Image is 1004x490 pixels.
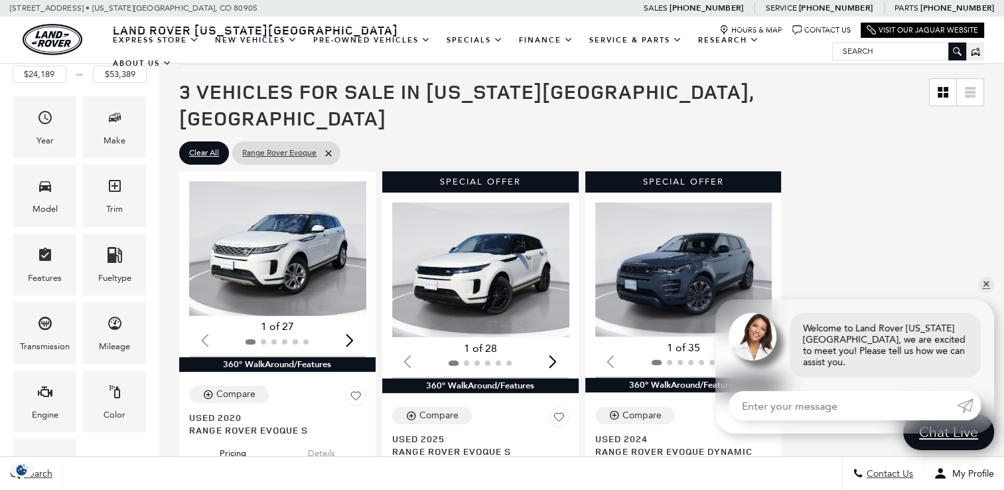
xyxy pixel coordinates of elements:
a: Finance [511,29,581,52]
span: Range Rover Evoque S [392,445,559,457]
button: Save Vehicle [549,407,569,432]
a: Land Rover [US_STATE][GEOGRAPHIC_DATA] [105,22,406,38]
a: Pre-Owned Vehicles [305,29,439,52]
input: Search [833,43,966,59]
a: [PHONE_NUMBER] [670,3,743,13]
img: 2020 Land Rover Range Rover Evoque S 1 [189,181,368,316]
div: Model [33,202,58,216]
span: Year [37,106,53,133]
a: [STREET_ADDRESS] • [US_STATE][GEOGRAPHIC_DATA], CO 80905 [10,3,257,13]
span: My Profile [947,468,994,479]
a: Used 2020Range Rover Evoque S [189,411,366,436]
span: Make [107,106,123,133]
div: Next slide [544,347,562,376]
span: Fueltype [107,244,123,271]
div: EngineEngine [13,370,76,432]
a: Used 2024Range Rover Evoque Dynamic [595,432,772,457]
div: Special Offer [382,171,579,193]
button: Compare Vehicle [189,386,269,403]
input: Maximum [93,66,147,83]
span: Range Rover Evoque Dynamic [595,445,762,457]
img: 2024 Land Rover Range Rover Evoque Dynamic 1 [595,203,774,337]
div: FeaturesFeatures [13,234,76,295]
span: Range Rover Evoque S [189,424,356,436]
div: Compare [216,388,255,400]
div: Compare [622,410,662,422]
a: Submit [957,391,981,420]
span: Sales [644,3,668,13]
div: 1 / 2 [189,181,368,316]
div: MakeMake [83,96,146,158]
span: Engine [37,380,53,408]
div: 1 of 28 [392,341,569,356]
span: Used 2024 [595,432,762,445]
a: land-rover [23,24,82,55]
a: Visit Our Jaguar Website [867,25,978,35]
button: Save Vehicle [346,386,366,411]
input: Minimum [13,66,66,83]
span: Range Rover Evoque [242,145,317,161]
input: Enter your message [729,391,957,420]
div: Welcome to Land Rover [US_STATE][GEOGRAPHIC_DATA], we are excited to meet you! Please tell us how... [790,313,981,378]
span: Model [37,175,53,202]
div: MileageMileage [83,302,146,364]
div: Transmission [20,339,70,354]
div: Trim [106,202,123,216]
img: Agent profile photo [729,313,776,361]
img: 2025 Land Rover Range Rover Evoque S 1 [392,203,571,337]
div: TrimTrim [83,165,146,226]
a: Hours & Map [719,25,782,35]
span: Features [37,244,53,271]
img: Land Rover [23,24,82,55]
div: Next slide [341,326,359,355]
a: [PHONE_NUMBER] [920,3,994,13]
a: Service & Parts [581,29,690,52]
div: Special Offer [585,171,782,193]
div: 1 / 2 [392,203,571,337]
div: Fueltype [98,271,131,286]
div: Compare [419,410,459,422]
span: Land Rover [US_STATE][GEOGRAPHIC_DATA] [113,22,398,38]
button: Compare Vehicle [595,407,675,424]
span: Bodystyle [37,449,53,476]
div: Mileage [99,339,130,354]
span: Parts [895,3,918,13]
div: Make [104,133,125,148]
div: 1 / 2 [595,203,774,337]
a: Used 2025Range Rover Evoque S [392,432,569,457]
div: 1 of 35 [595,341,772,355]
a: Research [690,29,767,52]
div: Features [28,271,62,286]
div: Year [36,133,54,148]
a: EXPRESS STORE [105,29,207,52]
div: Color [104,408,125,422]
button: Compare Vehicle [392,407,472,424]
div: 1 of 27 [189,319,366,334]
div: FueltypeFueltype [83,234,146,295]
section: Click to Open Cookie Consent Modal [7,463,37,477]
a: About Us [105,52,180,75]
span: Used 2020 [189,411,356,424]
nav: Main Navigation [105,29,832,75]
span: Clear All [189,145,219,161]
button: details tab [285,436,358,465]
button: Open user profile menu [924,457,1004,490]
div: Engine [32,408,58,422]
span: Transmission [37,312,53,339]
div: 360° WalkAround/Features [382,378,579,393]
span: Contact Us [863,468,913,479]
div: YearYear [13,96,76,158]
span: 3 Vehicles for Sale in [US_STATE][GEOGRAPHIC_DATA], [GEOGRAPHIC_DATA] [179,78,754,131]
a: New Vehicles [207,29,305,52]
div: ModelModel [13,165,76,226]
button: pricing tab [196,436,269,465]
a: Contact Us [792,25,851,35]
span: Mileage [107,312,123,339]
span: Color [107,380,123,408]
a: Specials [439,29,511,52]
div: 360° WalkAround/Features [179,357,376,372]
img: Opt-Out Icon [7,463,37,477]
div: ColorColor [83,370,146,432]
a: [PHONE_NUMBER] [799,3,873,13]
div: TransmissionTransmission [13,302,76,364]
